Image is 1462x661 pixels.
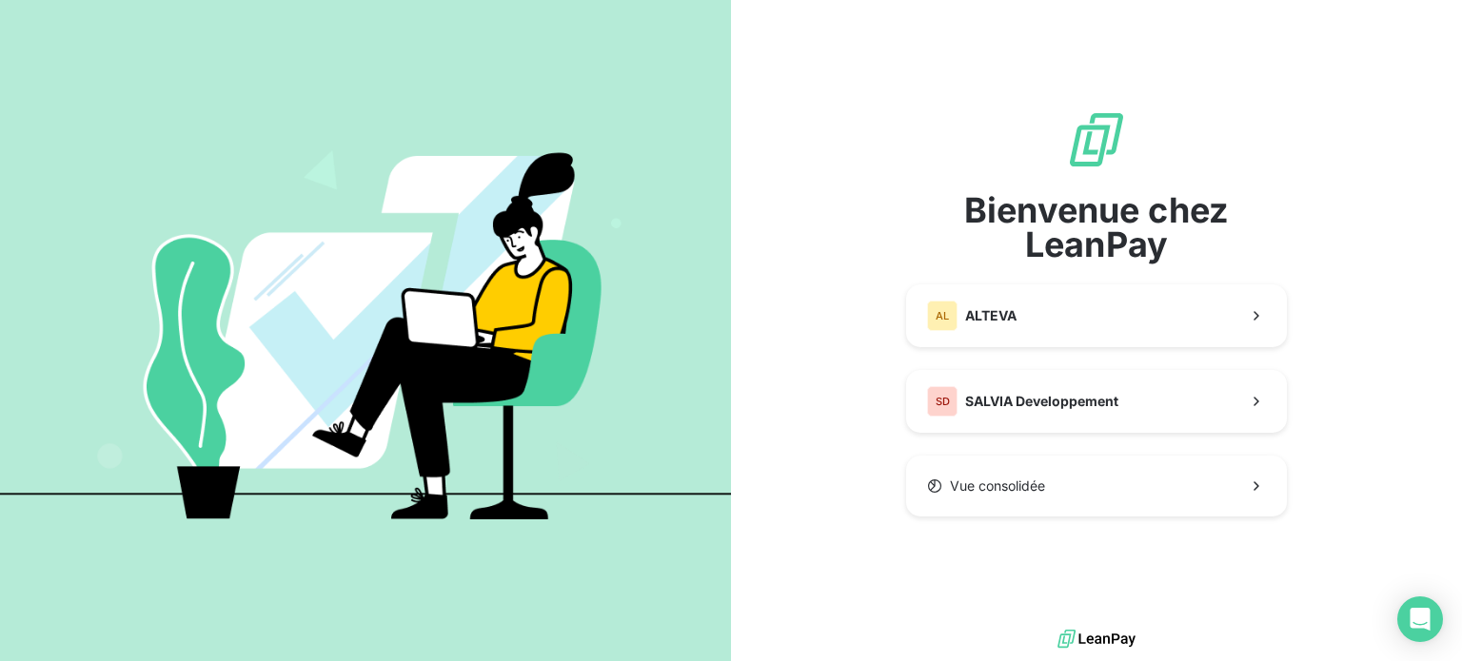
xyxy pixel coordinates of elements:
[1066,109,1127,170] img: logo sigle
[1397,596,1443,642] div: Open Intercom Messenger
[927,386,958,417] div: SD
[927,301,958,331] div: AL
[906,284,1287,347] button: ALALTEVA
[950,476,1045,496] span: Vue consolidée
[1057,625,1136,653] img: logo
[906,193,1287,262] span: Bienvenue chez LeanPay
[906,456,1287,516] button: Vue consolidée
[906,370,1287,433] button: SDSALVIA Developpement
[965,306,1017,325] span: ALTEVA
[965,392,1118,411] span: SALVIA Developpement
